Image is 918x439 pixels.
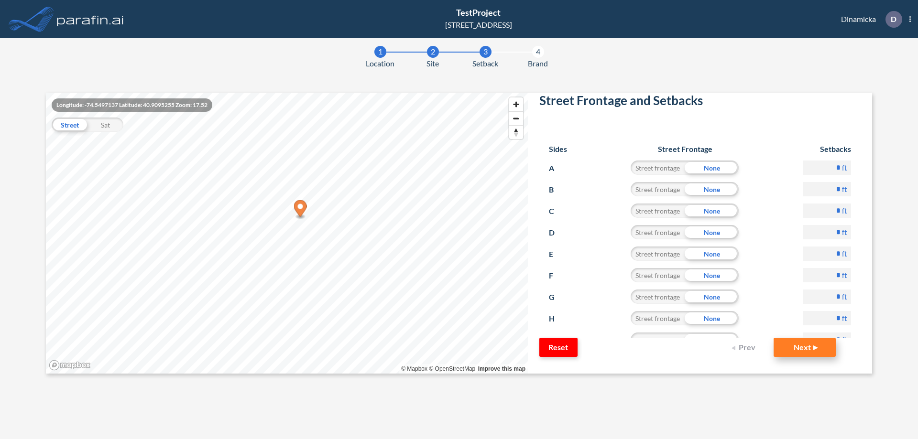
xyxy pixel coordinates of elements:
[549,332,567,348] p: I
[631,203,685,218] div: Street frontage
[631,182,685,196] div: Street frontage
[456,7,501,18] span: TestProject
[631,225,685,239] div: Street frontage
[827,11,911,28] div: Dinamicka
[528,58,548,69] span: Brand
[842,227,847,237] label: ft
[46,93,528,374] canvas: Map
[622,144,748,153] h6: Street Frontage
[803,144,851,153] h6: Setbacks
[631,289,685,304] div: Street frontage
[549,225,567,240] p: D
[842,249,847,258] label: ft
[842,335,847,344] label: ft
[445,19,512,31] div: [STREET_ADDRESS]
[427,46,439,58] div: 2
[509,112,523,125] span: Zoom out
[55,10,126,29] img: logo
[52,98,212,112] div: Longitude: -74.5497137 Latitude: 40.9095255 Zoom: 17.52
[631,311,685,325] div: Street frontage
[631,246,685,261] div: Street frontage
[509,126,523,139] span: Reset bearing to north
[842,184,847,194] label: ft
[891,15,896,23] p: D
[631,332,685,347] div: Street frontage
[509,125,523,139] button: Reset bearing to north
[294,200,307,220] div: Map marker
[532,46,544,58] div: 4
[685,161,739,175] div: None
[842,292,847,301] label: ft
[685,246,739,261] div: None
[472,58,498,69] span: Setback
[401,365,427,372] a: Mapbox
[842,270,847,280] label: ft
[685,311,739,325] div: None
[509,111,523,125] button: Zoom out
[429,365,475,372] a: OpenStreetMap
[366,58,394,69] span: Location
[539,93,861,112] h2: Street Frontage and Setbacks
[631,161,685,175] div: Street frontage
[549,246,567,262] p: E
[539,338,578,357] button: Reset
[509,97,523,111] button: Zoom in
[685,182,739,196] div: None
[549,182,567,197] p: B
[726,338,764,357] button: Prev
[426,58,439,69] span: Site
[49,360,91,371] a: Mapbox homepage
[549,203,567,219] p: C
[87,118,123,132] div: Sat
[685,332,739,347] div: None
[52,118,87,132] div: Street
[631,268,685,282] div: Street frontage
[685,203,739,218] div: None
[685,289,739,304] div: None
[480,46,492,58] div: 3
[685,225,739,239] div: None
[842,313,847,323] label: ft
[774,338,836,357] button: Next
[842,206,847,215] label: ft
[549,268,567,283] p: F
[374,46,386,58] div: 1
[842,163,847,172] label: ft
[549,289,567,305] p: G
[478,365,525,372] a: Improve this map
[549,161,567,176] p: A
[685,268,739,282] div: None
[549,311,567,326] p: H
[549,144,567,153] h6: Sides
